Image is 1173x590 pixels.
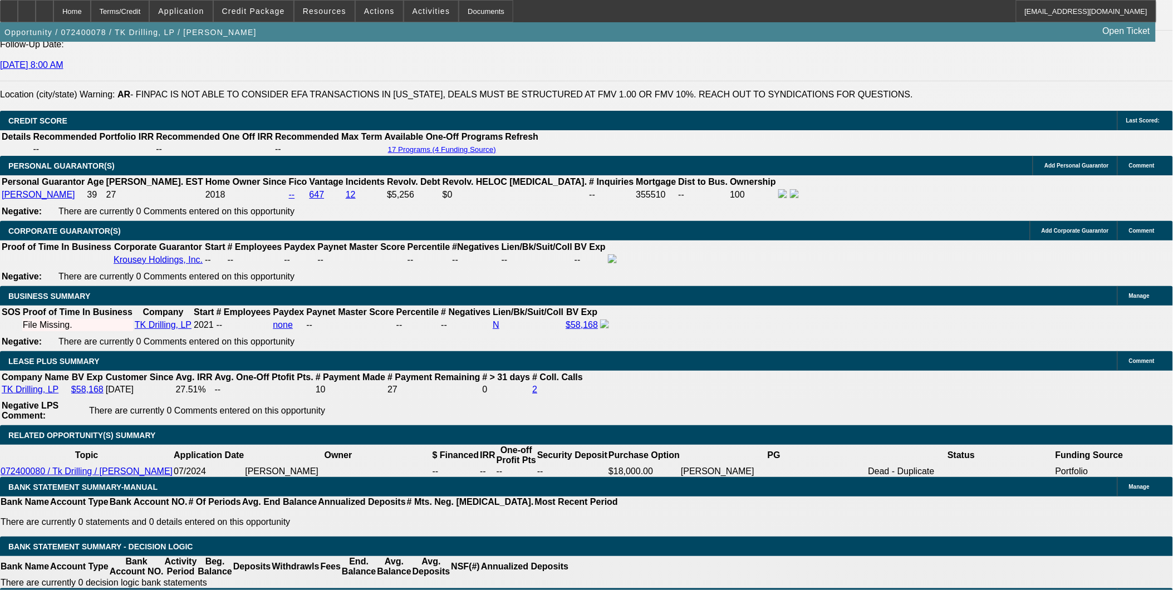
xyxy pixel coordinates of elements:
th: Most Recent Period [534,496,619,508]
span: BUSINESS SUMMARY [8,292,90,301]
td: 355510 [636,189,677,201]
b: Negative: [2,206,42,216]
th: # Mts. Neg. [MEDICAL_DATA]. [406,496,534,508]
th: Avg. End Balance [242,496,318,508]
td: 2021 [193,319,214,331]
th: Refresh [505,131,539,142]
div: -- [408,255,450,265]
span: Application [158,7,204,16]
th: Annualized Deposits [317,496,406,508]
b: Paynet Master Score [306,307,394,317]
td: 10 [315,384,386,395]
th: Account Type [50,496,109,508]
th: Available One-Off Programs [384,131,504,142]
a: TK Drilling, LP [2,385,58,394]
a: $58,168 [566,320,598,330]
span: PERSONAL GUARANTOR(S) [8,161,115,170]
th: IRR [479,445,496,466]
th: End. Balance [341,556,376,577]
th: Proof of Time In Business [1,242,112,253]
td: -- [574,254,606,266]
span: Add Corporate Guarantor [1042,228,1109,234]
a: 072400080 / Tk Drilling / [PERSON_NAME] [1,466,173,476]
a: $58,168 [71,385,104,394]
td: -- [496,466,537,477]
b: Percentile [396,307,439,317]
b: Corporate Guarantor [114,242,202,252]
button: Activities [404,1,459,22]
span: Credit Package [222,7,285,16]
th: # Of Periods [188,496,242,508]
b: Personal Guarantor [2,177,85,186]
span: -- [217,320,223,330]
td: Dead - Duplicate [868,466,1055,477]
th: Beg. Balance [197,556,232,577]
th: Funding Source [1055,445,1124,466]
td: 07/2024 [173,466,244,477]
span: Add Personal Guarantor [1044,163,1109,169]
td: 27.51% [175,384,213,395]
b: Company Name [2,372,69,382]
b: Age [87,177,104,186]
span: Comment [1129,163,1155,169]
b: Fico [289,177,307,186]
span: Manage [1129,293,1150,299]
td: 27 [106,189,204,201]
button: Resources [295,1,355,22]
td: 100 [729,189,777,201]
div: -- [441,320,490,330]
div: -- [306,320,394,330]
td: $5,256 [386,189,441,201]
b: Negative LPS Comment: [2,401,58,420]
span: BANK STATEMENT SUMMARY-MANUAL [8,483,158,491]
td: -- [204,254,225,266]
th: Recommended Portfolio IRR [32,131,154,142]
b: [PERSON_NAME]. EST [106,177,203,186]
button: 17 Programs (4 Funding Source) [385,145,499,154]
span: There are currently 0 Comments entered on this opportunity [89,406,325,415]
span: Manage [1129,484,1150,490]
a: 12 [346,190,356,199]
b: Revolv. Debt [387,177,440,186]
th: Recommended One Off IRR [155,131,273,142]
b: Start [194,307,214,317]
b: Paydex [273,307,304,317]
a: TK Drilling, LP [135,320,192,330]
b: Avg. One-Off Ptofit Pts. [215,372,313,382]
b: BV Exp [575,242,606,252]
a: N [493,320,499,330]
button: Actions [356,1,403,22]
th: Withdrawls [271,556,320,577]
img: facebook-icon.png [600,319,609,328]
td: Portfolio [1055,466,1124,477]
a: 2 [532,385,537,394]
td: [PERSON_NAME] [244,466,431,477]
th: Details [1,131,31,142]
td: 27 [387,384,480,395]
td: -- [214,384,314,395]
img: facebook-icon.png [608,254,617,263]
b: Vantage [310,177,343,186]
td: -- [274,144,383,155]
span: Last Scored: [1126,117,1160,124]
td: -- [678,189,729,201]
a: Open Ticket [1098,22,1155,41]
td: -- [537,466,608,477]
span: RELATED OPPORTUNITY(S) SUMMARY [8,431,155,440]
th: Proof of Time In Business [22,307,133,318]
th: Status [868,445,1055,466]
b: # Payment Made [316,372,385,382]
div: -- [452,255,499,265]
b: Home Owner Since [205,177,287,186]
span: 2018 [205,190,225,199]
b: Ownership [730,177,776,186]
b: Avg. IRR [176,372,213,382]
td: -- [479,466,496,477]
img: linkedin-icon.png [790,189,799,198]
td: [PERSON_NAME] [680,466,867,477]
td: -- [432,466,480,477]
button: Credit Package [214,1,293,22]
button: Application [150,1,212,22]
a: [PERSON_NAME] [2,190,75,199]
th: Account Type [50,556,109,577]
